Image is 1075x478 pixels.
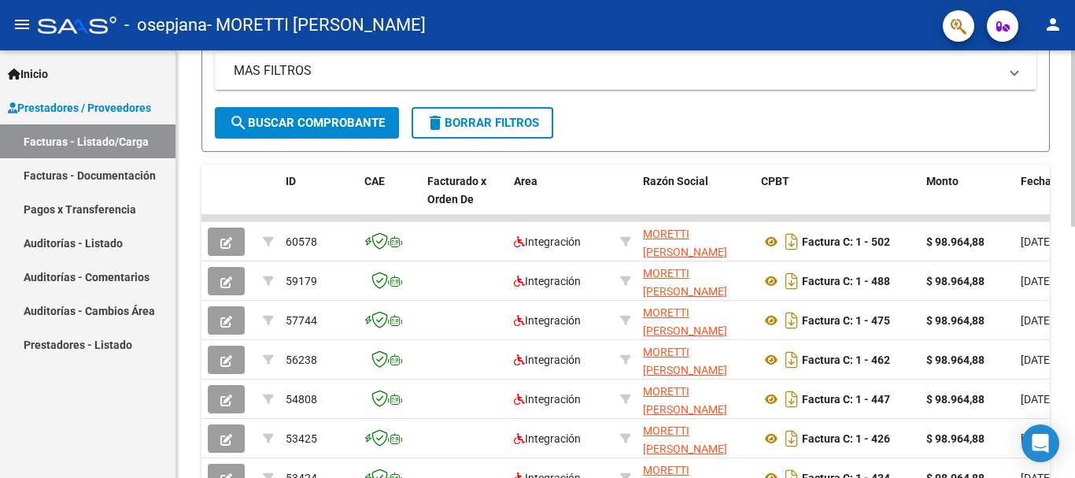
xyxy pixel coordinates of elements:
[215,52,1036,90] mat-expansion-panel-header: MAS FILTROS
[643,343,748,376] div: 27287558932
[1021,275,1053,287] span: [DATE]
[279,165,358,234] datatable-header-cell: ID
[643,228,727,258] span: MORETTI [PERSON_NAME]
[802,432,890,445] strong: Factura C: 1 - 426
[1021,314,1053,327] span: [DATE]
[1021,354,1053,366] span: [DATE]
[8,65,48,83] span: Inicio
[426,116,539,130] span: Borrar Filtros
[1021,432,1053,445] span: [DATE]
[781,347,802,372] i: Descargar documento
[926,235,984,248] strong: $ 98.964,88
[802,393,890,406] strong: Factura C: 1 - 447
[514,175,537,187] span: Area
[427,175,486,206] span: Facturado x Orden De
[421,165,508,234] datatable-header-cell: Facturado x Orden De
[926,393,984,406] strong: $ 98.964,88
[755,165,920,234] datatable-header-cell: CPBT
[124,8,207,43] span: - osepjana
[781,426,802,451] i: Descargar documento
[802,235,890,248] strong: Factura C: 1 - 502
[643,306,727,337] span: MORETTI [PERSON_NAME]
[643,265,748,298] div: 27287558932
[920,165,1014,234] datatable-header-cell: Monto
[514,314,581,327] span: Integración
[207,8,426,43] span: - MORETTI [PERSON_NAME]
[514,275,581,287] span: Integración
[802,275,890,287] strong: Factura C: 1 - 488
[926,354,984,366] strong: $ 98.964,88
[13,15,31,34] mat-icon: menu
[781,387,802,412] i: Descargar documento
[514,235,581,248] span: Integración
[286,275,317,287] span: 59179
[229,116,385,130] span: Buscar Comprobante
[926,432,984,445] strong: $ 98.964,88
[643,422,748,455] div: 27287558932
[286,314,317,327] span: 57744
[643,267,727,298] span: MORETTI [PERSON_NAME]
[781,269,802,294] i: Descargar documento
[926,175,959,187] span: Monto
[643,346,727,376] span: MORETTI [PERSON_NAME]
[286,432,317,445] span: 53425
[643,304,748,337] div: 27287558932
[8,99,151,117] span: Prestadores / Proveedores
[643,385,727,416] span: MORETTI [PERSON_NAME]
[364,175,385,187] span: CAE
[637,165,755,234] datatable-header-cell: Razón Social
[926,314,984,327] strong: $ 98.964,88
[643,424,727,455] span: MORETTI [PERSON_NAME]
[781,308,802,333] i: Descargar documento
[412,107,553,139] button: Borrar Filtros
[286,235,317,248] span: 60578
[781,229,802,254] i: Descargar documento
[1021,235,1053,248] span: [DATE]
[358,165,421,234] datatable-header-cell: CAE
[1021,424,1059,462] div: Open Intercom Messenger
[286,393,317,406] span: 54808
[229,113,248,132] mat-icon: search
[643,225,748,258] div: 27287558932
[643,383,748,416] div: 27287558932
[286,354,317,366] span: 56238
[761,175,789,187] span: CPBT
[514,432,581,445] span: Integración
[1021,393,1053,406] span: [DATE]
[802,314,890,327] strong: Factura C: 1 - 475
[1044,15,1062,34] mat-icon: person
[234,62,999,80] mat-panel-title: MAS FILTROS
[643,175,708,187] span: Razón Social
[926,275,984,287] strong: $ 98.964,88
[802,354,890,366] strong: Factura C: 1 - 462
[426,113,445,132] mat-icon: delete
[514,354,581,366] span: Integración
[514,393,581,406] span: Integración
[215,107,399,139] button: Buscar Comprobante
[286,175,296,187] span: ID
[508,165,614,234] datatable-header-cell: Area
